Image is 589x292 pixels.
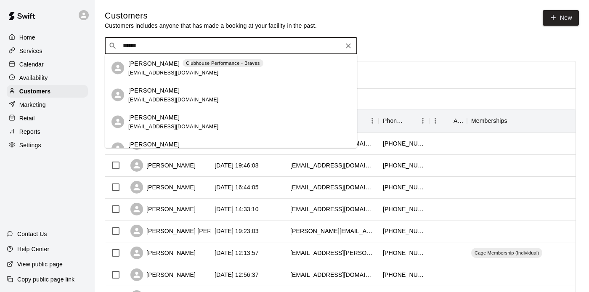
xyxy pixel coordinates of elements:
[19,47,42,55] p: Services
[405,115,417,127] button: Sort
[19,87,50,96] p: Customers
[19,127,40,136] p: Reports
[7,112,88,125] a: Retail
[111,89,124,101] div: Bryson Molz
[130,203,196,215] div: [PERSON_NAME]
[215,161,259,170] div: 2025-10-08 19:46:08
[19,141,41,149] p: Settings
[471,248,542,258] div: Cage Membership (Individual)
[215,205,259,213] div: 2025-10-06 14:33:10
[7,45,88,57] a: Services
[442,115,454,127] button: Sort
[215,183,259,191] div: 2025-10-07 16:44:05
[290,161,374,170] div: jdetter58@aim.com
[19,60,44,69] p: Calendar
[290,205,374,213] div: tylerrhock@gmail.com
[383,183,425,191] div: +17174763340
[471,109,507,133] div: Memberships
[507,115,519,127] button: Sort
[130,247,196,259] div: [PERSON_NAME]
[7,125,88,138] a: Reports
[471,250,542,256] span: Cage Membership (Individual)
[105,10,317,21] h5: Customers
[128,113,180,122] p: [PERSON_NAME]
[186,60,260,67] p: Clubhouse Performance - Braves
[417,114,429,127] button: Menu
[128,123,219,129] span: [EMAIL_ADDRESS][DOMAIN_NAME]
[286,109,379,133] div: Email
[454,109,463,133] div: Age
[111,62,124,74] div: Bryson Molz
[543,10,579,26] a: New
[17,230,47,238] p: Contact Us
[19,74,48,82] p: Availability
[383,227,425,235] div: +17178817812
[19,114,35,122] p: Retail
[383,109,405,133] div: Phone Number
[111,116,124,128] div: Bryson Runkles
[17,245,49,253] p: Help Center
[111,143,124,155] div: Bryson Hetrick
[290,227,374,235] div: jackson.bacher.26@gmail.com
[17,275,74,284] p: Copy public page link
[130,225,247,237] div: [PERSON_NAME] [PERSON_NAME]
[290,271,374,279] div: 1of5fishnhouse@gmail.com
[290,183,374,191] div: mahawn87@gmail.com
[128,96,219,102] span: [EMAIL_ADDRESS][DOMAIN_NAME]
[130,181,196,194] div: [PERSON_NAME]
[128,69,219,75] span: [EMAIL_ADDRESS][DOMAIN_NAME]
[366,114,379,127] button: Menu
[383,205,425,213] div: +17174485663
[215,249,259,257] div: 2025-10-05 12:13:57
[105,21,317,30] p: Customers includes anyone that has made a booking at your facility in the past.
[383,271,425,279] div: +17178171167
[7,72,88,84] a: Availability
[7,98,88,111] a: Marketing
[342,40,354,52] button: Clear
[379,109,429,133] div: Phone Number
[383,161,425,170] div: +17178582956
[7,85,88,98] a: Customers
[17,260,63,268] p: View public page
[383,139,425,148] div: +17174796122
[7,58,88,71] a: Calendar
[429,114,442,127] button: Menu
[7,139,88,151] a: Settings
[215,271,259,279] div: 2025-10-04 12:56:37
[19,101,46,109] p: Marketing
[383,249,425,257] div: +17179689670
[130,159,196,172] div: [PERSON_NAME]
[128,140,180,149] p: [PERSON_NAME]
[7,31,88,44] a: Home
[290,249,374,257] div: jack.wimsett@gmail.com
[105,37,357,54] div: Search customers by name or email
[429,109,467,133] div: Age
[215,227,259,235] div: 2025-10-05 19:23:03
[130,268,196,281] div: [PERSON_NAME]
[128,59,180,68] p: [PERSON_NAME]
[19,33,35,42] p: Home
[128,86,180,95] p: [PERSON_NAME]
